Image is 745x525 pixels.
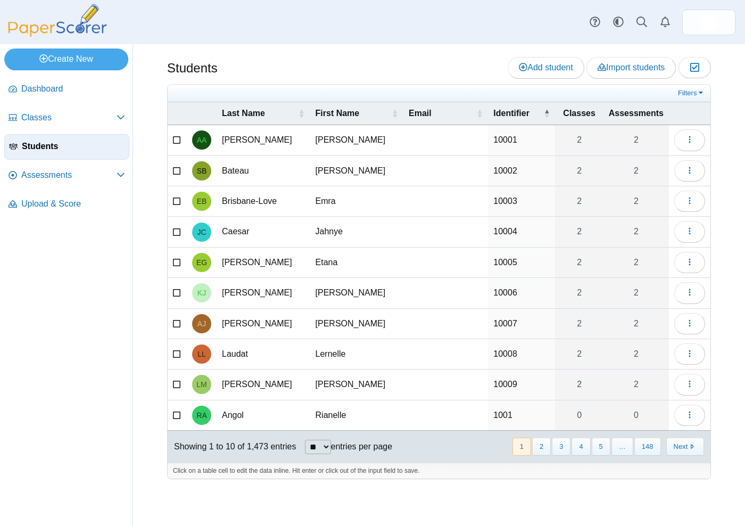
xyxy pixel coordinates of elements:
span: … [611,438,633,455]
a: 0 [555,400,603,430]
span: Last Name : Activate to sort [299,108,305,119]
td: 10006 [488,278,555,308]
a: Students [4,134,129,160]
a: Add student [508,57,584,78]
span: Jahnye Caesar [197,228,206,236]
span: Liam Magloire [196,381,206,388]
span: EDUCATION OFFICE [700,14,717,31]
a: Create New [4,48,128,70]
a: 2 [555,339,603,369]
span: Email [409,108,474,119]
a: Import students [586,57,676,78]
a: 2 [555,370,603,399]
a: Filters [675,88,708,99]
td: Emra [310,186,404,217]
span: Lernelle Laudat [197,350,206,358]
button: 1 [512,438,531,455]
a: 2 [555,278,603,308]
span: Upload & Score [21,198,125,210]
button: 2 [532,438,551,455]
td: [PERSON_NAME] [217,248,310,278]
span: Kiana James [197,289,206,297]
td: Bateau [217,156,310,186]
span: Identifier [493,108,541,119]
a: 2 [555,186,603,216]
td: [PERSON_NAME] [310,125,404,155]
a: 2 [555,248,603,277]
a: 2 [603,217,669,247]
span: Etana George [196,259,207,266]
span: Import students [598,63,665,72]
a: Dashboard [4,77,129,102]
td: Brisbane-Love [217,186,310,217]
td: 10008 [488,339,555,370]
span: Students [22,141,125,152]
a: Classes [4,105,129,131]
a: 2 [603,125,669,155]
span: Rianelle Angol [196,412,206,419]
td: 10001 [488,125,555,155]
td: [PERSON_NAME] [310,309,404,339]
span: Dashboard [21,83,125,95]
img: PaperScorer [4,4,111,37]
td: Lernelle [310,339,404,370]
nav: pagination [511,438,704,455]
span: Assessments [609,108,664,119]
a: 2 [603,309,669,339]
td: 10009 [488,370,555,400]
span: Classes [21,112,117,124]
a: 2 [555,217,603,247]
td: 1001 [488,400,555,431]
span: Add student [519,63,573,72]
td: 10002 [488,156,555,186]
span: First Name [316,108,390,119]
td: [PERSON_NAME] [217,278,310,308]
img: ps.ovesw2TLeWSJzcjL [700,14,717,31]
span: Amilia Joseph [197,320,206,327]
a: 2 [555,125,603,155]
td: Jahnye [310,217,404,247]
a: ps.ovesw2TLeWSJzcjL [682,10,735,35]
td: Caesar [217,217,310,247]
label: entries per page [331,442,393,451]
td: Etana [310,248,404,278]
div: Click on a table cell to edit the data inline. Hit enter or click out of the input field to save. [168,463,710,479]
td: 10005 [488,248,555,278]
a: PaperScorer [4,29,111,38]
a: 2 [603,339,669,369]
a: 2 [603,156,669,186]
div: Showing 1 to 10 of 1,473 entries [168,431,296,463]
td: 10003 [488,186,555,217]
td: [PERSON_NAME] [217,125,310,155]
a: 2 [603,370,669,399]
button: Next [666,438,704,455]
a: 2 [555,156,603,186]
td: Laudat [217,339,310,370]
button: 4 [572,438,590,455]
button: 148 [634,438,661,455]
a: 2 [603,248,669,277]
td: [PERSON_NAME] [310,370,404,400]
span: Samuel Bateau [197,167,207,175]
span: Email : Activate to sort [476,108,483,119]
span: Emra Brisbane-Love [197,198,207,205]
button: 3 [552,438,570,455]
td: [PERSON_NAME] [217,370,310,400]
a: Upload & Score [4,192,129,217]
td: Angol [217,400,310,431]
a: 0 [603,400,669,430]
span: First Name : Activate to sort [392,108,398,119]
a: 2 [603,278,669,308]
span: Last Name [222,108,296,119]
td: Rianelle [310,400,404,431]
a: 2 [603,186,669,216]
a: Alerts [653,11,677,34]
td: 10004 [488,217,555,247]
td: 10007 [488,309,555,339]
h1: Students [167,59,218,77]
td: [PERSON_NAME] [310,156,404,186]
td: [PERSON_NAME] [310,278,404,308]
span: Classes [560,108,598,119]
span: Assessments [21,169,117,181]
td: [PERSON_NAME] [217,309,310,339]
